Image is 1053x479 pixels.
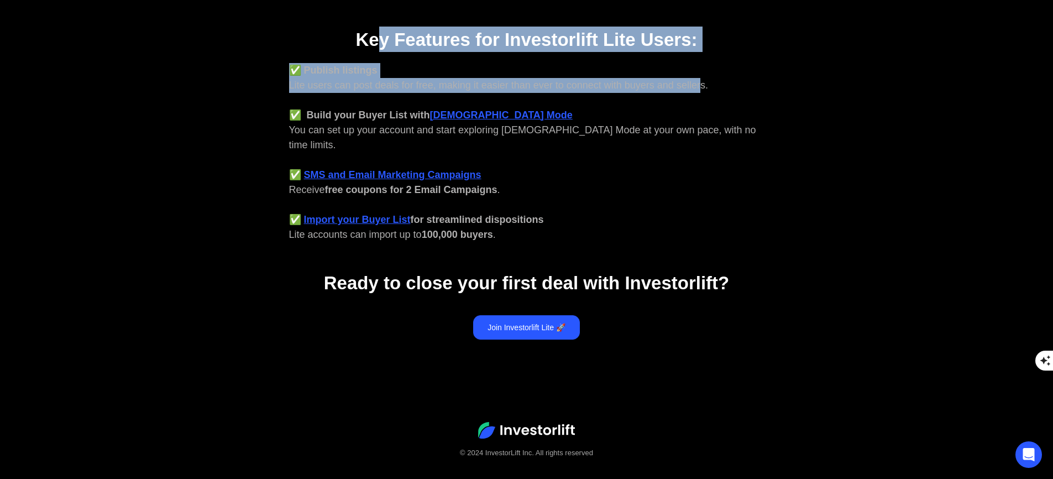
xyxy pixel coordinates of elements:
[324,273,729,293] strong: Ready to close your first deal with Investorlift?
[355,29,697,50] strong: Key Features for Investorlift Lite Users:
[289,169,301,180] strong: ✅
[430,110,573,121] a: [DEMOGRAPHIC_DATA] Mode
[473,315,580,340] a: Join Investorlift Lite 🚀
[304,214,411,225] a: Import your Buyer List
[289,65,378,76] strong: ✅ Publish listings
[289,214,301,225] strong: ✅
[411,214,544,225] strong: for streamlined dispositions
[422,229,493,240] strong: 100,000 buyers
[1015,441,1042,468] div: Open Intercom Messenger
[289,110,430,121] strong: ✅ Build your Buyer List with
[289,63,764,242] div: Lite users can post deals for free, making it easier than ever to connect with buyers and sellers...
[304,169,481,180] a: SMS and Email Marketing Campaigns
[22,447,1031,459] div: © 2024 InvestorLift Inc. All rights reserved
[325,184,497,195] strong: free coupons for 2 Email Campaigns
